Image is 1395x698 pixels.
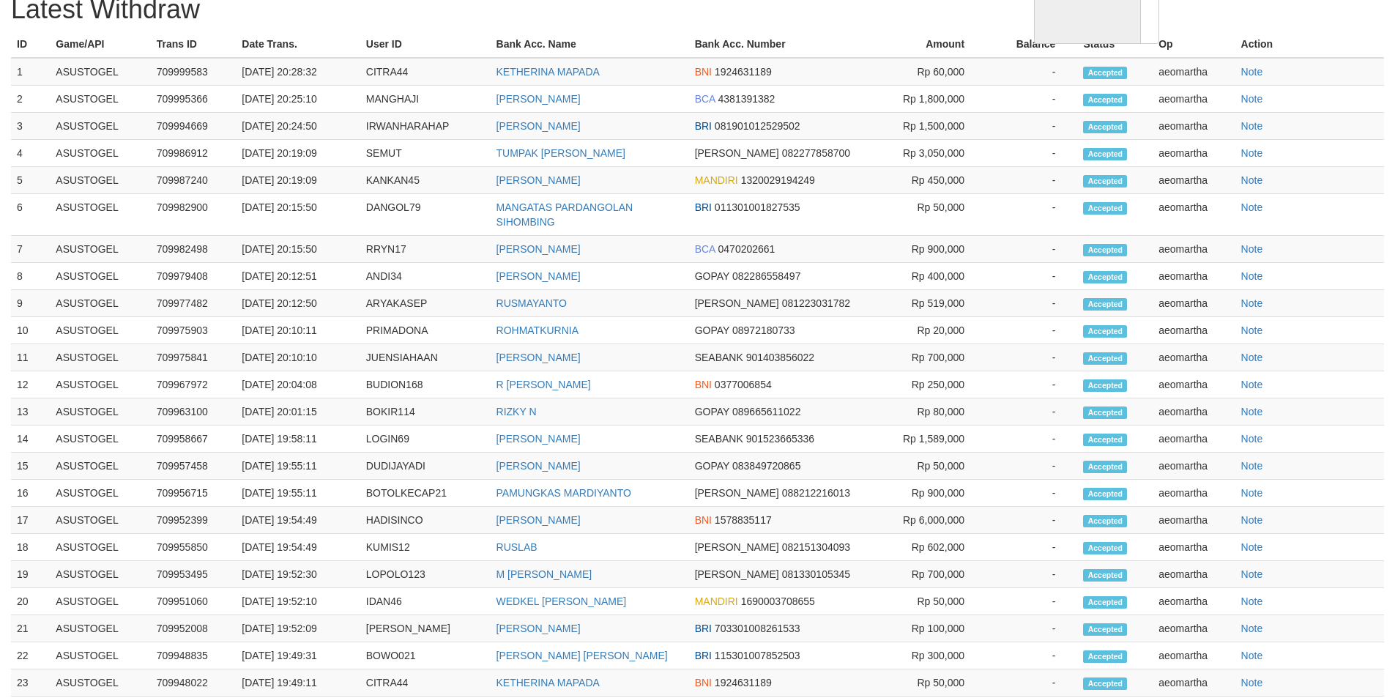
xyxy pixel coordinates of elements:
span: Accepted [1083,379,1127,392]
a: [PERSON_NAME] [PERSON_NAME] [496,650,668,661]
span: Accepted [1083,94,1127,106]
td: - [986,371,1077,398]
span: 1924631189 [715,66,772,78]
td: 14 [11,426,50,453]
td: 709975841 [151,344,237,371]
td: - [986,426,1077,453]
a: Note [1241,406,1263,417]
td: 709957458 [151,453,237,480]
a: Note [1241,623,1263,634]
span: BNI [695,379,712,390]
td: 709967972 [151,371,237,398]
a: RUSMAYANTO [496,297,567,309]
td: LOGIN69 [360,426,491,453]
a: [PERSON_NAME] [496,270,581,282]
td: ASUSTOGEL [50,534,150,561]
td: BOWO021 [360,642,491,669]
td: [DATE] 20:24:50 [236,113,360,140]
span: GOPAY [695,324,729,336]
td: SEMUT [360,140,491,167]
td: 6 [11,194,50,236]
th: Amount [879,31,986,58]
span: Accepted [1083,352,1127,365]
td: [DATE] 20:10:10 [236,344,360,371]
td: Rp 700,000 [879,344,986,371]
td: 5 [11,167,50,194]
td: ASUSTOGEL [50,263,150,290]
span: [PERSON_NAME] [695,147,779,159]
a: Note [1241,120,1263,132]
td: ASUSTOGEL [50,113,150,140]
td: - [986,140,1077,167]
td: aeomartha [1153,113,1235,140]
td: KUMIS12 [360,534,491,561]
td: 709963100 [151,398,237,426]
td: 17 [11,507,50,534]
td: IRWANHARAHAP [360,113,491,140]
td: BOKIR114 [360,398,491,426]
td: Rp 700,000 [879,561,986,588]
td: - [986,167,1077,194]
td: 709953495 [151,561,237,588]
a: M [PERSON_NAME] [496,568,592,580]
a: Note [1241,460,1263,472]
td: - [986,317,1077,344]
a: [PERSON_NAME] [496,93,581,105]
td: BOTOLKECAP21 [360,480,491,507]
a: RUSLAB [496,541,537,553]
td: - [986,86,1077,113]
span: 0470202661 [718,243,775,255]
td: ASUSTOGEL [50,398,150,426]
td: KANKAN45 [360,167,491,194]
a: [PERSON_NAME] [496,623,581,634]
span: BCA [695,93,715,105]
span: Accepted [1083,569,1127,582]
td: ASUSTOGEL [50,317,150,344]
a: Note [1241,677,1263,688]
td: Rp 80,000 [879,398,986,426]
span: Accepted [1083,596,1127,609]
td: - [986,236,1077,263]
td: 19 [11,561,50,588]
a: Note [1241,201,1263,213]
td: ASUSTOGEL [50,453,150,480]
td: [DATE] 20:10:11 [236,317,360,344]
td: - [986,480,1077,507]
td: Rp 1,500,000 [879,113,986,140]
td: MANGHAJI [360,86,491,113]
td: ASUSTOGEL [50,426,150,453]
td: aeomartha [1153,58,1235,86]
td: Rp 1,800,000 [879,86,986,113]
span: BCA [695,243,715,255]
span: [PERSON_NAME] [695,487,779,499]
td: PRIMADONA [360,317,491,344]
span: BRI [695,650,712,661]
td: ASUSTOGEL [50,507,150,534]
span: BRI [695,120,712,132]
td: - [986,642,1077,669]
span: Accepted [1083,202,1127,215]
a: Note [1241,270,1263,282]
a: R [PERSON_NAME] [496,379,591,390]
td: aeomartha [1153,480,1235,507]
td: 709986912 [151,140,237,167]
td: ASUSTOGEL [50,58,150,86]
span: Accepted [1083,121,1127,133]
td: ASUSTOGEL [50,642,150,669]
span: 083849720865 [732,460,800,472]
a: KETHERINA MAPADA [496,66,600,78]
td: aeomartha [1153,263,1235,290]
a: [PERSON_NAME] [496,460,581,472]
td: Rp 100,000 [879,615,986,642]
td: Rp 250,000 [879,371,986,398]
td: 8 [11,263,50,290]
td: - [986,453,1077,480]
span: 115301007852503 [715,650,800,661]
td: 709951060 [151,588,237,615]
td: 21 [11,615,50,642]
span: Accepted [1083,488,1127,500]
a: Note [1241,514,1263,526]
span: 1320029194249 [741,174,815,186]
span: 089665611022 [732,406,800,417]
td: aeomartha [1153,194,1235,236]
